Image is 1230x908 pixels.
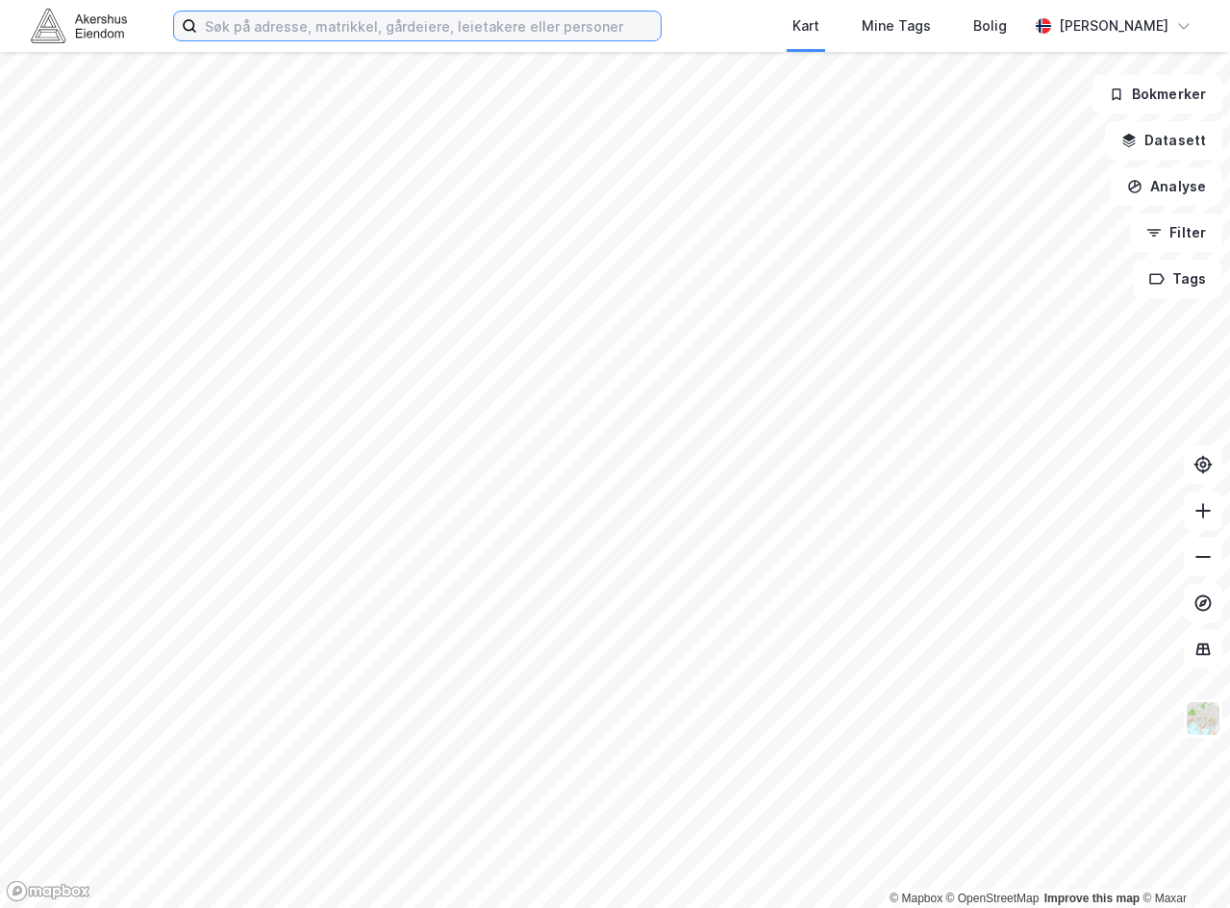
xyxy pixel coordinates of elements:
img: akershus-eiendom-logo.9091f326c980b4bce74ccdd9f866810c.svg [31,9,127,42]
div: Kart [792,14,819,38]
iframe: Chat Widget [1134,816,1230,908]
div: Kontrollprogram for chat [1134,816,1230,908]
input: Søk på adresse, matrikkel, gårdeiere, leietakere eller personer [197,12,661,40]
div: Bolig [973,14,1007,38]
div: Mine Tags [862,14,931,38]
div: [PERSON_NAME] [1059,14,1168,38]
